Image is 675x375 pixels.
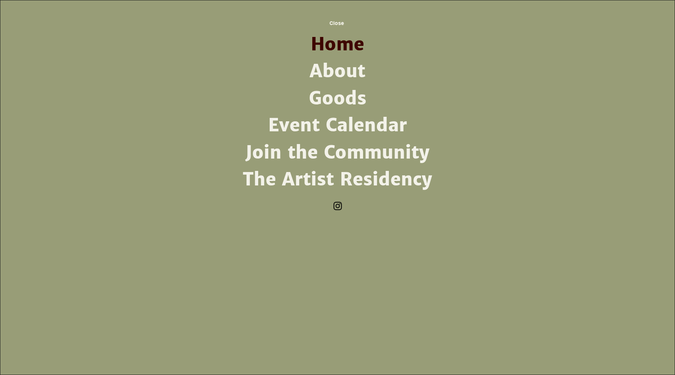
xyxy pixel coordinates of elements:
[240,58,435,85] a: About
[240,139,435,166] a: Join the Community
[240,112,435,139] a: Event Calendar
[332,200,343,212] img: Instagram
[240,166,435,193] a: The Artist Residency
[240,85,435,112] a: Goods
[329,20,344,26] span: Close
[240,31,435,193] nav: Site
[317,15,357,31] button: Close
[240,31,435,58] a: Home
[332,200,343,212] ul: Social Bar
